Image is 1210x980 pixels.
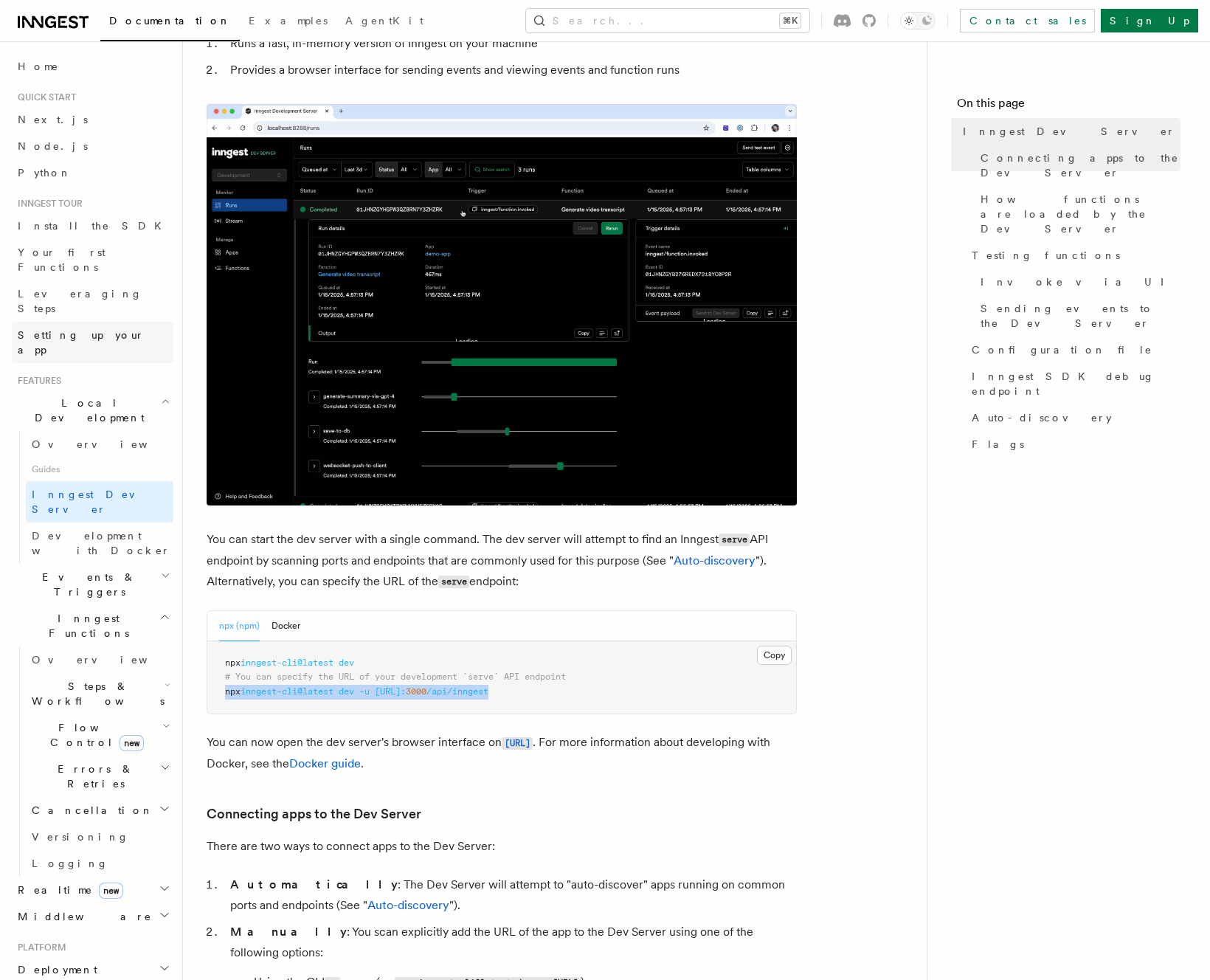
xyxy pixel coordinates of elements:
a: Inngest Dev Server [26,481,173,522]
span: dev [339,658,354,668]
span: Your first Functions [18,246,106,273]
span: Examples [249,15,328,27]
span: Testing functions [972,248,1120,263]
span: Versioning [32,831,129,843]
span: Node.js [18,140,88,152]
span: Inngest tour [12,198,83,210]
a: Invoke via UI [975,269,1180,295]
p: There are two ways to connect apps to the Dev Server: [207,836,797,857]
a: How functions are loaded by the Dev Server [975,186,1180,242]
span: Documentation [109,15,231,27]
span: Development with Docker [32,530,170,556]
code: serve [719,534,750,546]
span: /api/inngest [426,686,488,697]
a: Node.js [12,133,173,159]
span: new [120,735,144,751]
span: Platform [12,942,66,953]
span: Events & Triggers [12,570,161,599]
span: [URL]: [375,686,406,697]
span: # You can specify the URL of your development `serve` API endpoint [225,672,566,682]
button: Steps & Workflows [26,673,173,714]
button: Errors & Retries [26,756,173,797]
a: Overview [26,431,173,458]
a: AgentKit [336,4,432,40]
a: [URL] [502,735,533,749]
code: [URL] [502,737,533,750]
h4: On this page [957,94,1180,118]
a: Flags [966,431,1180,458]
a: Logging [26,850,173,877]
span: Flags [972,437,1024,452]
button: Flow Controlnew [26,714,173,756]
a: Leveraging Steps [12,280,173,322]
span: npx [225,686,241,697]
button: Realtimenew [12,877,173,903]
span: Configuration file [972,342,1152,357]
span: Inngest Functions [12,611,159,641]
button: Search...⌘K [526,9,809,32]
a: Your first Functions [12,239,173,280]
a: Contact sales [960,9,1095,32]
button: Local Development [12,390,173,431]
a: Install the SDK [12,213,173,239]
a: Docker guide [289,756,361,770]
code: serve [438,576,469,588]
kbd: ⌘K [780,13,801,28]
span: Inngest Dev Server [32,489,158,515]
a: Examples [240,4,336,40]
span: Guides [26,458,173,481]
span: Next.js [18,114,88,125]
span: 3000 [406,686,426,697]
a: Next.js [12,106,173,133]
p: You can start the dev server with a single command. The dev server will attempt to find an Innges... [207,529,797,593]
span: Cancellation [26,803,153,818]
a: Testing functions [966,242,1180,269]
a: Connecting apps to the Dev Server [207,804,421,824]
span: -u [359,686,370,697]
span: Invoke via UI [981,275,1177,289]
span: Flow Control [26,720,162,750]
span: Setting up your app [18,329,145,356]
a: Inngest Dev Server [957,118,1180,145]
button: Middleware [12,903,173,930]
p: You can now open the dev server's browser interface on . For more information about developing wi... [207,732,797,774]
span: Overview [32,654,184,666]
span: Leveraging Steps [18,288,142,314]
button: Copy [757,646,792,665]
span: Connecting apps to the Dev Server [981,151,1180,180]
a: Versioning [26,824,173,850]
span: Steps & Workflows [26,679,165,708]
a: Sign Up [1101,9,1198,32]
span: Inngest Dev Server [963,124,1175,139]
span: Python [18,167,72,179]
span: Sending events to the Dev Server [981,301,1180,331]
div: Inngest Functions [12,646,173,877]
a: Overview [26,646,173,673]
button: Events & Triggers [12,564,173,605]
button: npx (npm) [219,611,260,641]
span: Home [18,59,59,74]
span: Errors & Retries [26,762,160,791]
a: Auto-discovery [966,404,1180,431]
span: Features [12,375,61,387]
img: Dev Server Demo [207,104,797,505]
a: Sending events to the Dev Server [975,295,1180,337]
a: Inngest SDK debug endpoint [966,363,1180,404]
a: Auto-discovery [367,898,449,912]
a: Documentation [100,4,240,41]
span: AgentKit [345,15,423,27]
span: Realtime [12,883,123,897]
li: : The Dev Server will attempt to "auto-discover" apps running on common ports and endpoints (See ... [226,874,797,916]
li: Runs a fast, in-memory version of Inngest on your machine [226,33,797,54]
span: npx [225,658,241,668]
a: Home [12,53,173,80]
button: Docker [272,611,300,641]
a: Python [12,159,173,186]
span: Inngest SDK debug endpoint [972,369,1180,398]
span: Deployment [12,962,97,977]
li: Provides a browser interface for sending events and viewing events and function runs [226,60,797,80]
span: inngest-cli@latest [241,658,333,668]
a: Setting up your app [12,322,173,363]
span: new [99,883,123,899]
span: How functions are loaded by the Dev Server [981,192,1180,236]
